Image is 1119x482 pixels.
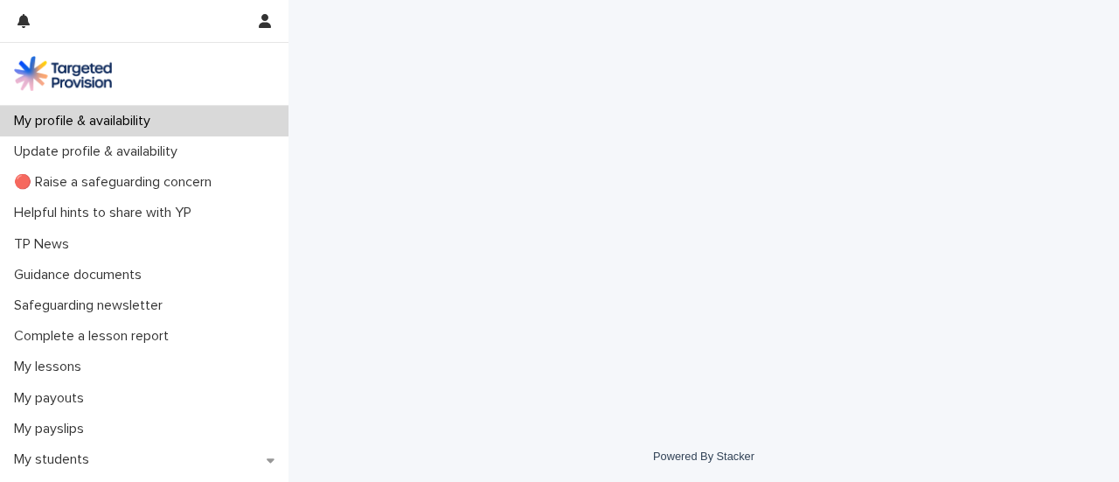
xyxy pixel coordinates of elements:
p: My payouts [7,390,98,407]
a: Powered By Stacker [659,451,747,462]
p: My students [7,451,103,468]
p: Helpful hints to share with YP [7,205,205,221]
p: Update profile & availability [7,143,191,160]
p: My lessons [7,359,95,375]
p: Guidance documents [7,267,156,283]
p: My profile & availability [7,113,164,129]
p: Safeguarding newsletter [7,297,177,314]
p: My payslips [7,421,98,437]
img: M5nRWzHhSzIhMunXDL62 [14,56,112,91]
p: 🔴 Raise a safeguarding concern [7,174,226,191]
p: Complete a lesson report [7,328,183,345]
p: TP News [7,236,83,253]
